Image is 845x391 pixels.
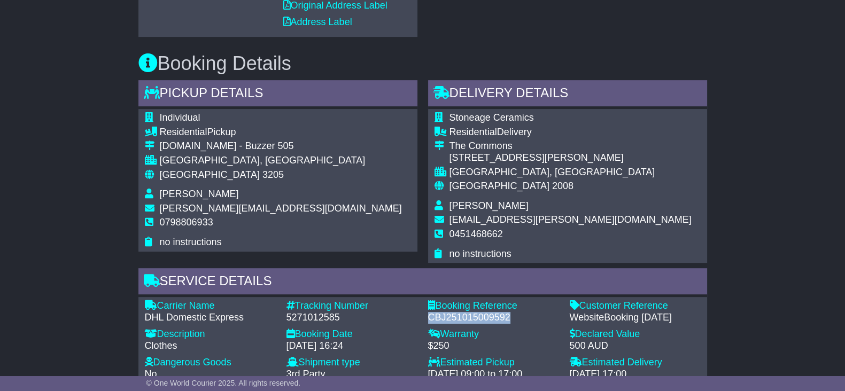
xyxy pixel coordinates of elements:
[449,200,529,211] span: [PERSON_NAME]
[146,379,301,387] span: © One World Courier 2025. All rights reserved.
[160,217,213,228] span: 0798806933
[286,369,325,379] span: 3rd Party
[160,112,200,123] span: Individual
[262,169,284,180] span: 3205
[570,329,701,340] div: Declared Value
[160,127,402,138] div: Pickup
[283,17,352,27] a: Address Label
[138,268,707,297] div: Service Details
[428,340,559,352] div: $250
[160,189,239,199] span: [PERSON_NAME]
[570,340,701,352] div: 500 AUD
[160,203,402,214] span: [PERSON_NAME][EMAIL_ADDRESS][DOMAIN_NAME]
[449,181,549,191] span: [GEOGRAPHIC_DATA]
[138,80,417,109] div: Pickup Details
[160,237,222,247] span: no instructions
[160,169,260,180] span: [GEOGRAPHIC_DATA]
[160,155,402,167] div: [GEOGRAPHIC_DATA], [GEOGRAPHIC_DATA]
[160,140,402,152] div: [DOMAIN_NAME] - Buzzer 505
[145,329,276,340] div: Description
[286,312,417,324] div: 5271012585
[449,214,692,225] span: [EMAIL_ADDRESS][PERSON_NAME][DOMAIN_NAME]
[160,127,207,137] span: Residential
[145,300,276,312] div: Carrier Name
[449,112,534,123] span: Stoneage Ceramics
[552,181,573,191] span: 2008
[286,300,417,312] div: Tracking Number
[428,329,559,340] div: Warranty
[570,369,701,380] div: [DATE] 17:00
[449,167,692,178] div: [GEOGRAPHIC_DATA], [GEOGRAPHIC_DATA]
[449,127,692,138] div: Delivery
[145,340,276,352] div: Clothes
[286,357,417,369] div: Shipment type
[428,312,559,324] div: CBJ251015009592
[449,248,511,259] span: no instructions
[570,300,701,312] div: Customer Reference
[449,140,692,152] div: The Commons
[428,300,559,312] div: Booking Reference
[286,329,417,340] div: Booking Date
[138,53,707,74] h3: Booking Details
[449,152,692,164] div: [STREET_ADDRESS][PERSON_NAME]
[145,357,276,369] div: Dangerous Goods
[145,369,157,379] span: No
[570,312,701,324] div: WebsiteBooking [DATE]
[428,80,707,109] div: Delivery Details
[145,312,276,324] div: DHL Domestic Express
[449,127,497,137] span: Residential
[570,357,701,369] div: Estimated Delivery
[428,357,559,369] div: Estimated Pickup
[449,229,503,239] span: 0451468662
[286,340,417,352] div: [DATE] 16:24
[428,369,559,380] div: [DATE] 09:00 to 17:00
